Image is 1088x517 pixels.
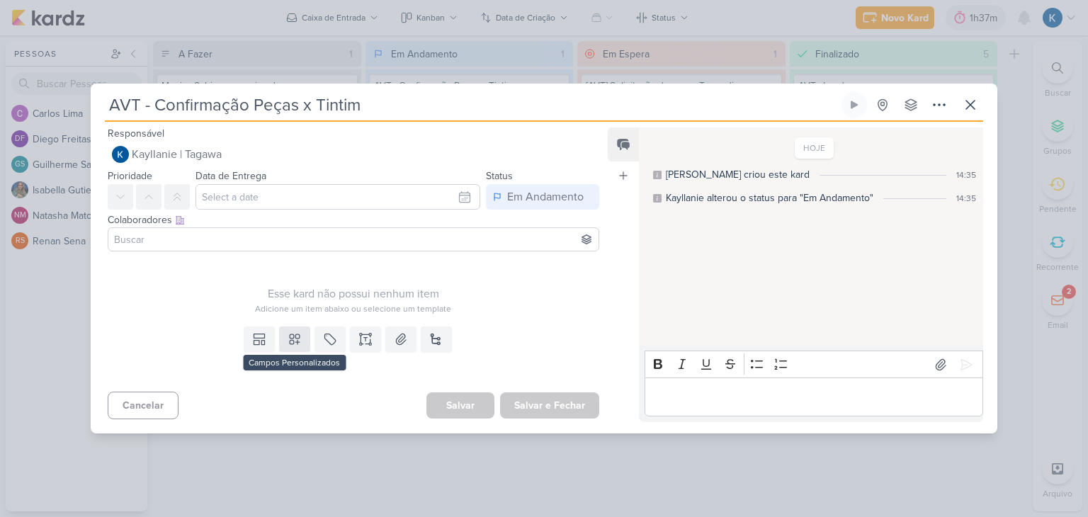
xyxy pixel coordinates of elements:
[956,169,976,181] div: 14:35
[243,355,346,370] div: Campos Personalizados
[486,170,513,182] label: Status
[666,191,873,205] div: Kayllanie alterou o status para "Em Andamento"
[195,184,480,210] input: Select a date
[849,99,860,110] div: Ligar relógio
[645,351,983,378] div: Editor toolbar
[108,170,152,182] label: Prioridade
[108,212,599,227] div: Colaboradores
[108,142,599,167] button: Kayllanie | Tagawa
[956,192,976,205] div: 14:35
[507,188,584,205] div: Em Andamento
[108,302,599,315] div: Adicione um item abaixo ou selecione um template
[653,171,662,179] div: Este log é visível à todos no kard
[111,231,596,248] input: Buscar
[108,392,178,419] button: Cancelar
[486,184,599,210] button: Em Andamento
[653,194,662,203] div: Este log é visível à todos no kard
[105,92,839,118] input: Kard Sem Título
[108,285,599,302] div: Esse kard não possui nenhum item
[132,146,222,163] span: Kayllanie | Tagawa
[108,127,164,140] label: Responsável
[666,167,810,182] div: Kayllanie criou este kard
[112,146,129,163] img: Kayllanie | Tagawa
[195,170,266,182] label: Data de Entrega
[645,377,983,416] div: Editor editing area: main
